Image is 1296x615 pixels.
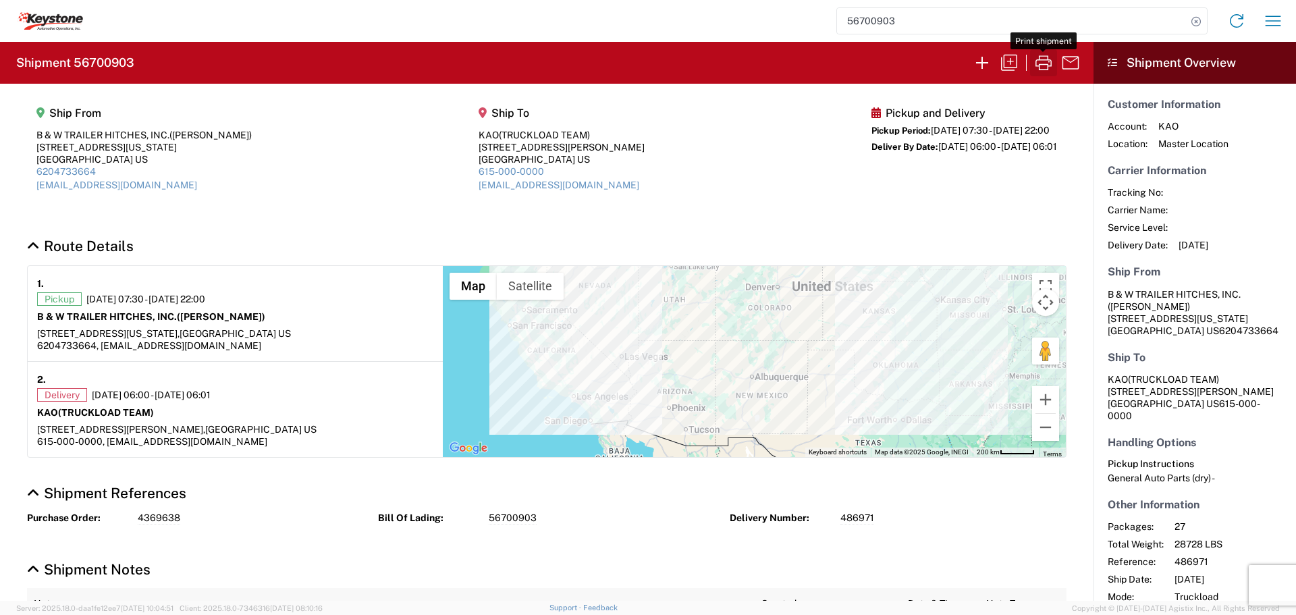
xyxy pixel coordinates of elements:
span: 486971 [1174,556,1290,568]
span: Copyright © [DATE]-[DATE] Agistix Inc., All Rights Reserved [1072,602,1280,614]
h5: Ship From [36,107,252,119]
strong: B & W TRAILER HITCHES, INC. [37,311,265,322]
span: 28728 LBS [1174,538,1290,550]
h5: Customer Information [1108,98,1282,111]
address: [GEOGRAPHIC_DATA] US [1108,373,1282,422]
span: [DATE] [1179,239,1208,251]
div: General Auto Parts (dry) - [1108,472,1282,484]
span: [DATE] 08:10:16 [270,604,323,612]
a: [EMAIL_ADDRESS][DOMAIN_NAME] [479,180,639,190]
span: [DATE] [1174,573,1290,585]
span: [DATE] 06:00 - [DATE] 06:01 [92,389,211,401]
span: [DATE] 10:04:51 [121,604,173,612]
h5: Other Information [1108,498,1282,511]
span: 56700903 [489,512,537,525]
span: Pickup [37,292,82,306]
div: B & W TRAILER HITCHES, INC. [36,129,252,141]
span: ([PERSON_NAME]) [169,130,252,140]
span: Delivery [37,388,87,402]
a: Open this area in Google Maps (opens a new window) [446,439,491,457]
h5: Ship From [1108,265,1282,278]
input: Shipment, tracking or reference number [837,8,1187,34]
span: [STREET_ADDRESS][US_STATE], [37,328,180,339]
span: 6204733664 [1219,325,1278,336]
span: Tracking No: [1108,186,1168,198]
span: Account: [1108,120,1147,132]
a: Terms [1043,450,1062,458]
button: Map camera controls [1032,289,1059,316]
span: Carrier Name: [1108,204,1168,216]
span: Location: [1108,138,1147,150]
span: 615-000-0000 [1108,398,1260,421]
a: 615-000-0000 [479,166,544,177]
div: [GEOGRAPHIC_DATA] US [479,153,645,165]
strong: Purchase Order: [27,512,128,525]
span: [STREET_ADDRESS][PERSON_NAME], [37,424,205,435]
div: [STREET_ADDRESS][US_STATE] [36,141,252,153]
span: Mode: [1108,591,1164,603]
h2: Shipment 56700903 [16,55,134,71]
div: [GEOGRAPHIC_DATA] US [36,153,252,165]
span: [GEOGRAPHIC_DATA] US [180,328,291,339]
span: 200 km [977,448,1000,456]
div: KAO [479,129,645,141]
span: Ship Date: [1108,573,1164,585]
span: Map data ©2025 Google, INEGI [875,448,969,456]
h5: Pickup and Delivery [871,107,1057,119]
strong: KAO [37,407,154,418]
span: B & W TRAILER HITCHES, INC. [1108,289,1241,300]
span: Client: 2025.18.0-7346316 [180,604,323,612]
span: Master Location [1158,138,1228,150]
div: 6204733664, [EMAIL_ADDRESS][DOMAIN_NAME] [37,340,433,352]
span: ([PERSON_NAME]) [1108,301,1190,312]
span: [DATE] 07:30 - [DATE] 22:00 [931,125,1050,136]
a: Support [549,604,583,612]
span: 4369638 [138,512,180,525]
span: Service Level: [1108,221,1168,234]
button: Keyboard shortcuts [809,448,867,457]
div: [STREET_ADDRESS][PERSON_NAME] [479,141,645,153]
header: Shipment Overview [1093,42,1296,84]
button: Show satellite imagery [497,273,564,300]
address: [GEOGRAPHIC_DATA] US [1108,288,1282,337]
span: Pickup Period: [871,126,931,136]
button: Show street map [450,273,497,300]
button: Zoom out [1032,414,1059,441]
button: Toggle fullscreen view [1032,273,1059,300]
span: [DATE] 06:00 - [DATE] 06:01 [938,141,1057,152]
span: Total Weight: [1108,538,1164,550]
span: [DATE] 07:30 - [DATE] 22:00 [86,293,205,305]
strong: Bill Of Lading: [378,512,479,525]
h6: Pickup Instructions [1108,458,1282,470]
span: [GEOGRAPHIC_DATA] US [205,424,317,435]
strong: 1. [37,275,44,292]
span: Server: 2025.18.0-daa1fe12ee7 [16,604,173,612]
span: ([PERSON_NAME]) [177,311,265,322]
h5: Handling Options [1108,436,1282,449]
h5: Ship To [1108,351,1282,364]
strong: Delivery Number: [730,512,831,525]
span: KAO [1158,120,1228,132]
img: Google [446,439,491,457]
a: [EMAIL_ADDRESS][DOMAIN_NAME] [36,180,197,190]
span: 486971 [840,512,874,525]
span: 27 [1174,520,1290,533]
span: (TRUCKLOAD TEAM) [1128,374,1219,385]
span: Reference: [1108,556,1164,568]
a: Hide Details [27,238,134,255]
span: (TRUCKLOAD TEAM) [499,130,590,140]
button: Zoom in [1032,386,1059,413]
span: KAO [STREET_ADDRESS][PERSON_NAME] [1108,374,1274,397]
button: Map Scale: 200 km per 48 pixels [973,448,1039,457]
span: Packages: [1108,520,1164,533]
a: Hide Details [27,485,186,502]
span: [STREET_ADDRESS][US_STATE] [1108,313,1248,324]
span: Delivery Date: [1108,239,1168,251]
span: (TRUCKLOAD TEAM) [58,407,154,418]
button: Drag Pegman onto the map to open Street View [1032,338,1059,365]
h5: Ship To [479,107,645,119]
strong: 2. [37,371,46,388]
h5: Carrier Information [1108,164,1282,177]
span: Truckload [1174,591,1290,603]
a: Feedback [583,604,618,612]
